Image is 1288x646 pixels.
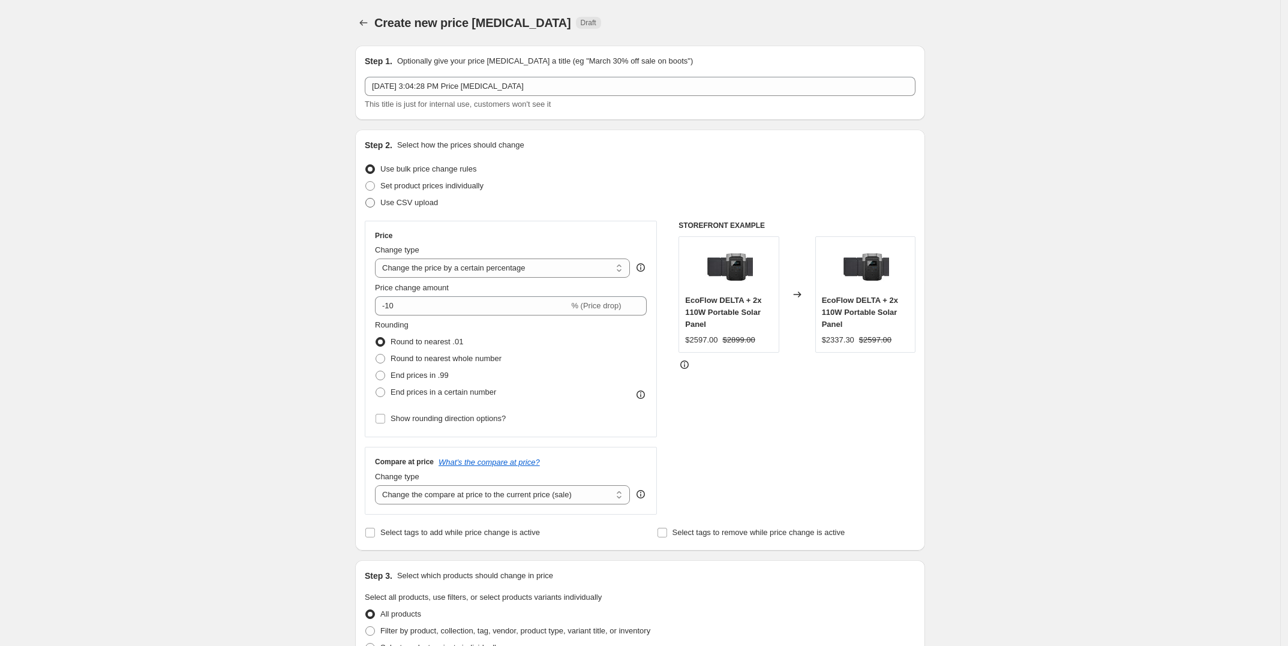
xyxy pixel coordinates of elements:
[391,387,496,396] span: End prices in a certain number
[365,593,602,602] span: Select all products, use filters, or select products variants individually
[439,458,540,467] button: What's the compare at price?
[581,18,596,28] span: Draft
[391,337,463,346] span: Round to nearest .01
[380,164,476,173] span: Use bulk price change rules
[375,457,434,467] h3: Compare at price
[365,100,551,109] span: This title is just for internal use, customers won't see it
[723,334,755,346] strike: $2899.00
[635,488,647,500] div: help
[375,231,392,241] h3: Price
[375,472,419,481] span: Change type
[380,198,438,207] span: Use CSV upload
[365,55,392,67] h2: Step 1.
[822,334,854,346] div: $2337.30
[375,283,449,292] span: Price change amount
[375,320,409,329] span: Rounding
[365,570,392,582] h2: Step 3.
[705,243,753,291] img: delta110_2_80x.jpg
[397,570,553,582] p: Select which products should change in price
[391,414,506,423] span: Show rounding direction options?
[397,55,693,67] p: Optionally give your price [MEDICAL_DATA] a title (eg "March 30% off sale on boots")
[355,14,372,31] button: Price change jobs
[672,528,845,537] span: Select tags to remove while price change is active
[391,354,502,363] span: Round to nearest whole number
[397,139,524,151] p: Select how the prices should change
[380,528,540,537] span: Select tags to add while price change is active
[374,16,571,29] span: Create new price [MEDICAL_DATA]
[859,334,891,346] strike: $2597.00
[380,181,484,190] span: Set product prices individually
[375,245,419,254] span: Change type
[391,371,449,380] span: End prices in .99
[678,221,915,230] h6: STOREFRONT EXAMPLE
[365,139,392,151] h2: Step 2.
[685,334,717,346] div: $2597.00
[380,609,421,618] span: All products
[685,296,761,329] span: EcoFlow DELTA + 2x 110W Portable Solar Panel
[635,262,647,274] div: help
[571,301,621,310] span: % (Price drop)
[365,77,915,96] input: 30% off holiday sale
[375,296,569,316] input: -15
[841,243,889,291] img: delta110_2_80x.jpg
[822,296,898,329] span: EcoFlow DELTA + 2x 110W Portable Solar Panel
[380,626,650,635] span: Filter by product, collection, tag, vendor, product type, variant title, or inventory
